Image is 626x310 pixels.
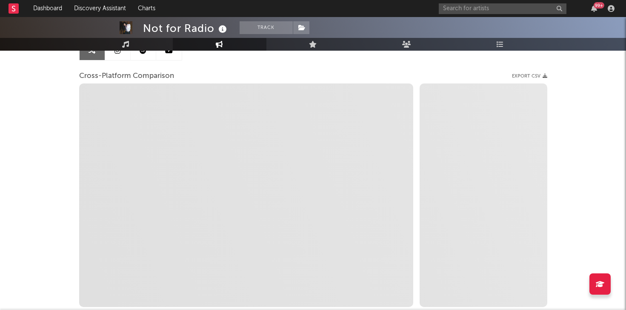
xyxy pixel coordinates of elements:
[512,74,547,79] button: Export CSV
[240,21,293,34] button: Track
[594,2,604,9] div: 99 +
[143,21,229,35] div: Not for Radio
[591,5,597,12] button: 99+
[439,3,566,14] input: Search for artists
[79,71,174,81] span: Cross-Platform Comparison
